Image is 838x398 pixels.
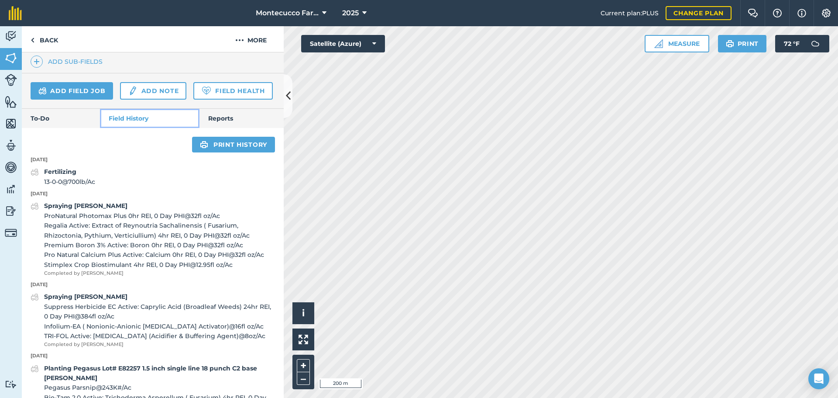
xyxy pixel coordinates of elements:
[22,156,284,164] p: [DATE]
[44,168,76,176] strong: Fertilizing
[807,35,824,52] img: svg+xml;base64,PD94bWwgdmVyc2lvbj0iMS4wIiBlbmNvZGluZz0idXRmLTgiPz4KPCEtLSBHZW5lcmF0b3I6IEFkb2JlIE...
[31,55,106,68] a: Add sub-fields
[31,167,95,187] a: Fertilizing13-0-0@700lb/Ac
[44,341,275,349] span: Completed by [PERSON_NAME]
[31,201,275,277] a: Spraying [PERSON_NAME]ProNatural Photomax Plus 0hr REI, 0 Day PHI@32fl oz/AcRegalia Active: Extra...
[44,331,275,341] span: TRI-FOL Active: [MEDICAL_DATA] (Acidifier & Buffering Agent) @ 8 oz / Ac
[775,35,829,52] button: 72 °F
[301,35,385,52] button: Satellite (Azure)
[22,26,67,52] a: Back
[31,82,113,100] a: Add field job
[128,86,137,96] img: svg+xml;base64,PD94bWwgdmVyc2lvbj0iMS4wIiBlbmNvZGluZz0idXRmLTgiPz4KPCEtLSBHZW5lcmF0b3I6IEFkb2JlIE...
[654,39,663,48] img: Ruler icon
[718,35,767,52] button: Print
[100,109,199,128] a: Field History
[22,109,100,128] a: To-Do
[5,74,17,86] img: svg+xml;base64,PD94bWwgdmVyc2lvbj0iMS4wIiBlbmNvZGluZz0idXRmLTgiPz4KPCEtLSBHZW5lcmF0b3I6IEFkb2JlIE...
[193,82,272,100] a: Field Health
[44,383,275,392] span: Pegasus Parsnip @ 243K # / Ac
[5,30,17,43] img: svg+xml;base64,PD94bWwgdmVyc2lvbj0iMS4wIiBlbmNvZGluZz0idXRmLTgiPz4KPCEtLSBHZW5lcmF0b3I6IEFkb2JlIE...
[218,26,284,52] button: More
[31,167,39,177] img: svg+xml;base64,PD94bWwgdmVyc2lvbj0iMS4wIiBlbmNvZGluZz0idXRmLTgiPz4KPCEtLSBHZW5lcmF0b3I6IEFkb2JlIE...
[5,204,17,218] img: svg+xml;base64,PD94bWwgdmVyc2lvbj0iMS4wIiBlbmNvZGluZz0idXRmLTgiPz4KPCEtLSBHZW5lcmF0b3I6IEFkb2JlIE...
[38,86,47,96] img: svg+xml;base64,PD94bWwgdmVyc2lvbj0iMS4wIiBlbmNvZGluZz0idXRmLTgiPz4KPCEtLSBHZW5lcmF0b3I6IEFkb2JlIE...
[31,201,39,211] img: svg+xml;base64,PD94bWwgdmVyc2lvbj0iMS4wIiBlbmNvZGluZz0idXRmLTgiPz4KPCEtLSBHZW5lcmF0b3I6IEFkb2JlIE...
[5,380,17,388] img: svg+xml;base64,PD94bWwgdmVyc2lvbj0iMS4wIiBlbmNvZGluZz0idXRmLTgiPz4KPCEtLSBHZW5lcmF0b3I6IEFkb2JlIE...
[200,139,208,150] img: svg+xml;base64,PHN2ZyB4bWxucz0iaHR0cDovL3d3dy53My5vcmcvMjAwMC9zdmciIHdpZHRoPSIxOSIgaGVpZ2h0PSIyNC...
[645,35,709,52] button: Measure
[192,137,275,152] a: Print history
[31,292,39,302] img: svg+xml;base64,PD94bWwgdmVyc2lvbj0iMS4wIiBlbmNvZGluZz0idXRmLTgiPz4KPCEtLSBHZW5lcmF0b3I6IEFkb2JlIE...
[31,35,34,45] img: svg+xml;base64,PHN2ZyB4bWxucz0iaHR0cDovL3d3dy53My5vcmcvMjAwMC9zdmciIHdpZHRoPSI5IiBoZWlnaHQ9IjI0Ii...
[5,117,17,130] img: svg+xml;base64,PHN2ZyB4bWxucz0iaHR0cDovL3d3dy53My5vcmcvMjAwMC9zdmciIHdpZHRoPSI1NiIgaGVpZ2h0PSI2MC...
[808,368,829,389] div: Open Intercom Messenger
[31,363,39,374] img: svg+xml;base64,PD94bWwgdmVyc2lvbj0iMS4wIiBlbmNvZGluZz0idXRmLTgiPz4KPCEtLSBHZW5lcmF0b3I6IEFkb2JlIE...
[44,270,275,277] span: Completed by [PERSON_NAME]
[44,302,275,322] span: Suppress Herbicide EC Active: Caprylic Acid (Broadleaf Weeds) 24hr REI, 0 Day PHI @ 384 fl oz / Ac
[44,293,127,301] strong: Spraying [PERSON_NAME]
[22,190,284,198] p: [DATE]
[44,260,275,270] span: Stimplex Crop Biostimulant 4hr REI, 0 Day PHI @ 12.95 fl oz / Ac
[44,322,275,331] span: Infolium-EA ( Nonionic-Anionic [MEDICAL_DATA] Activator) @ 16 fl oz / Ac
[44,202,127,210] strong: Spraying [PERSON_NAME]
[120,82,186,100] a: Add note
[302,308,305,318] span: i
[44,221,275,240] span: Regalia Active: Extract of Reynoutria Sachalinensis ( Fusarium, Rhizoctonia, Pythium, Verticiulli...
[299,335,308,344] img: Four arrows, one pointing top left, one top right, one bottom right and the last bottom left
[22,281,284,289] p: [DATE]
[199,109,284,128] a: Reports
[34,56,40,67] img: svg+xml;base64,PHN2ZyB4bWxucz0iaHR0cDovL3d3dy53My5vcmcvMjAwMC9zdmciIHdpZHRoPSIxNCIgaGVpZ2h0PSIyNC...
[797,8,806,18] img: svg+xml;base64,PHN2ZyB4bWxucz0iaHR0cDovL3d3dy53My5vcmcvMjAwMC9zdmciIHdpZHRoPSIxNyIgaGVpZ2h0PSIxNy...
[5,161,17,174] img: svg+xml;base64,PD94bWwgdmVyc2lvbj0iMS4wIiBlbmNvZGluZz0idXRmLTgiPz4KPCEtLSBHZW5lcmF0b3I6IEFkb2JlIE...
[5,95,17,108] img: svg+xml;base64,PHN2ZyB4bWxucz0iaHR0cDovL3d3dy53My5vcmcvMjAwMC9zdmciIHdpZHRoPSI1NiIgaGVpZ2h0PSI2MC...
[5,183,17,196] img: svg+xml;base64,PD94bWwgdmVyc2lvbj0iMS4wIiBlbmNvZGluZz0idXRmLTgiPz4KPCEtLSBHZW5lcmF0b3I6IEFkb2JlIE...
[297,359,310,372] button: +
[9,6,22,20] img: fieldmargin Logo
[821,9,831,17] img: A cog icon
[44,250,275,260] span: Pro Natural Calcium Plus Active: Calcium 0hr REI, 0 Day PHI @ 32 fl oz / Ac
[726,38,734,49] img: svg+xml;base64,PHN2ZyB4bWxucz0iaHR0cDovL3d3dy53My5vcmcvMjAwMC9zdmciIHdpZHRoPSIxOSIgaGVpZ2h0PSIyNC...
[5,139,17,152] img: svg+xml;base64,PD94bWwgdmVyc2lvbj0iMS4wIiBlbmNvZGluZz0idXRmLTgiPz4KPCEtLSBHZW5lcmF0b3I6IEFkb2JlIE...
[784,35,800,52] span: 72 ° F
[292,302,314,324] button: i
[5,227,17,239] img: svg+xml;base64,PD94bWwgdmVyc2lvbj0iMS4wIiBlbmNvZGluZz0idXRmLTgiPz4KPCEtLSBHZW5lcmF0b3I6IEFkb2JlIE...
[31,292,275,349] a: Spraying [PERSON_NAME]Suppress Herbicide EC Active: Caprylic Acid (Broadleaf Weeds) 24hr REI, 0 D...
[44,240,275,250] span: Premium Boron 3% Active: Boron 0hr REI, 0 Day PHI @ 32 fl oz / Ac
[22,352,284,360] p: [DATE]
[235,35,244,45] img: svg+xml;base64,PHN2ZyB4bWxucz0iaHR0cDovL3d3dy53My5vcmcvMjAwMC9zdmciIHdpZHRoPSIyMCIgaGVpZ2h0PSIyNC...
[44,211,275,221] span: ProNatural Photomax Plus 0hr REI, 0 Day PHI @ 32 fl oz / Ac
[44,364,257,382] strong: Planting Pegasus Lot# E82257 1.5 inch single line 18 punch C2 base [PERSON_NAME]
[772,9,783,17] img: A question mark icon
[666,6,732,20] a: Change plan
[601,8,659,18] span: Current plan : PLUS
[748,9,758,17] img: Two speech bubbles overlapping with the left bubble in the forefront
[342,8,359,18] span: 2025
[256,8,319,18] span: Montecucco Farms ORGANIC
[5,52,17,65] img: svg+xml;base64,PHN2ZyB4bWxucz0iaHR0cDovL3d3dy53My5vcmcvMjAwMC9zdmciIHdpZHRoPSI1NiIgaGVpZ2h0PSI2MC...
[297,372,310,385] button: –
[44,177,95,187] span: 13-0-0 @ 700 lb / Ac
